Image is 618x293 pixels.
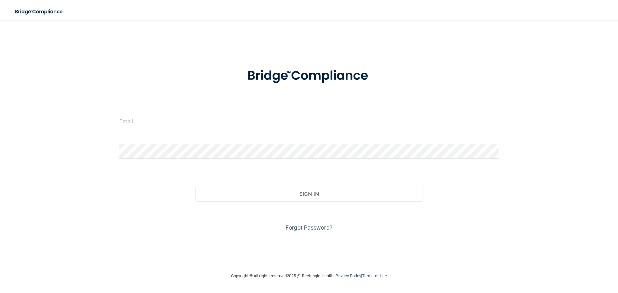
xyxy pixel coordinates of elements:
[362,273,387,278] a: Terms of Use
[119,114,499,128] input: Email
[286,224,332,231] a: Forgot Password?
[192,266,426,286] div: Copyright © All rights reserved 2025 @ Rectangle Health | |
[234,59,384,93] img: bridge_compliance_login_screen.278c3ca4.svg
[335,273,361,278] a: Privacy Policy
[10,5,69,18] img: bridge_compliance_login_screen.278c3ca4.svg
[195,187,423,201] button: Sign In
